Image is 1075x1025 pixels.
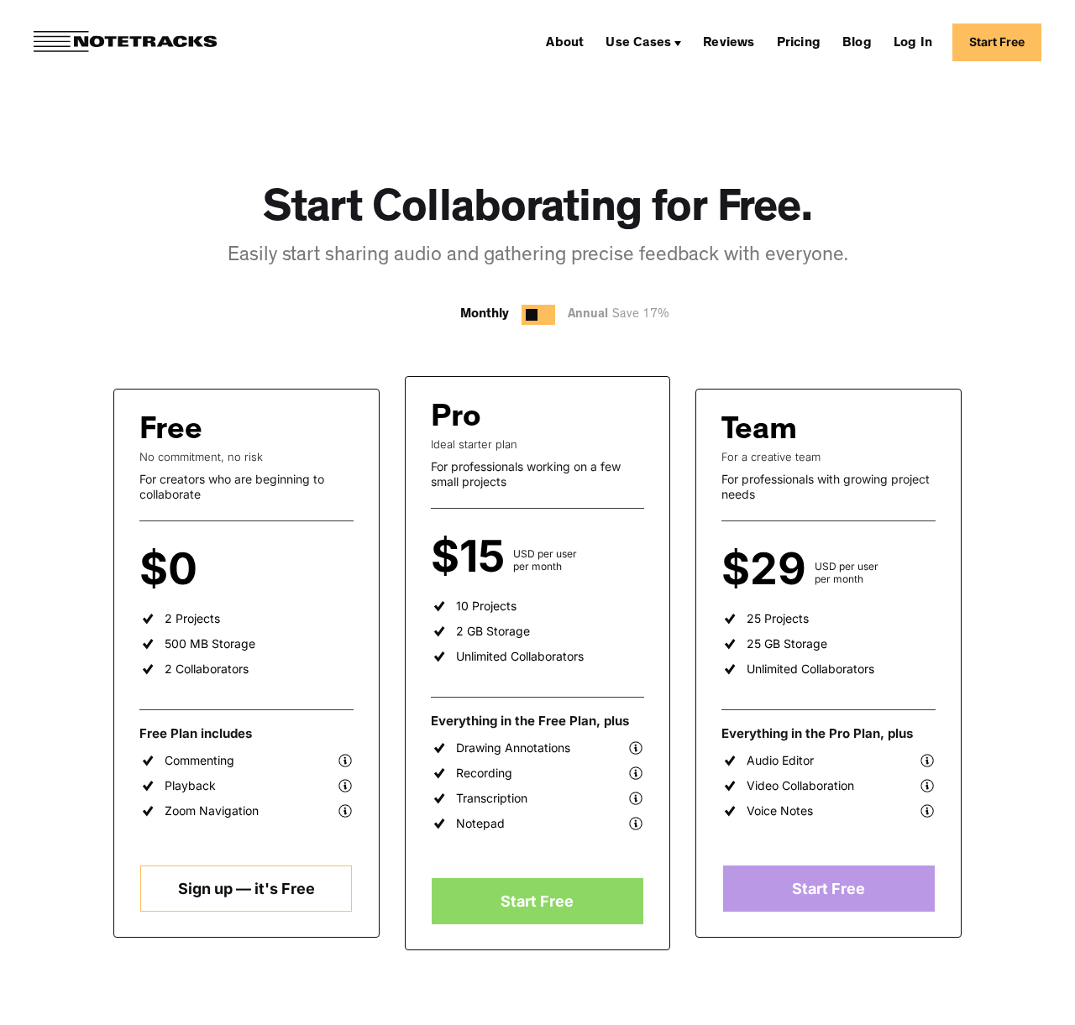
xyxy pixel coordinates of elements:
div: Team [721,415,797,450]
div: Playback [165,778,216,793]
div: 25 Projects [747,611,809,626]
div: Pro [431,402,481,437]
div: USD per user per month [815,560,878,585]
div: Zoom Navigation [165,803,259,818]
a: Start Free [952,24,1041,61]
a: Start Free [723,865,935,912]
div: Unlimited Collaborators [747,662,874,677]
div: Recording [456,766,512,781]
h1: Start Collaborating for Free. [263,185,813,239]
div: 2 GB Storage [456,624,530,639]
div: For professionals with growing project needs [721,472,936,501]
a: Sign up — it's Free [140,865,352,912]
a: Start Free [432,878,643,924]
div: For creators who are beginning to collaborate [139,472,354,501]
div: Unlimited Collaborators [456,649,584,664]
div: Use Cases [606,37,671,50]
div: For professionals working on a few small projects [431,459,645,489]
div: Free [139,415,202,450]
span: Save 17% [608,309,669,322]
div: $15 [431,542,513,573]
div: No commitment, no risk [139,450,354,463]
div: Easily start sharing audio and gathering precise feedback with everyone. [228,243,848,271]
a: Blog [836,29,878,55]
div: Free Plan includes [139,725,354,742]
div: For a creative team [721,450,936,463]
div: 2 Projects [165,611,220,626]
div: 10 Projects [456,599,517,614]
div: Transcription [456,791,527,806]
div: 500 MB Storage [165,636,255,651]
div: 25 GB Storage [747,636,827,651]
div: Drawing Annotations [456,740,570,756]
div: Voice Notes [747,803,813,818]
div: $29 [721,555,815,585]
div: USD per user per month [513,547,577,573]
div: Audio Editor [747,753,814,768]
div: Everything in the Free Plan, plus [431,713,645,730]
div: Everything in the Pro Plan, plus [721,725,936,742]
div: Ideal starter plan [431,437,645,451]
div: per user per month [206,560,254,585]
div: Notepad [456,816,505,831]
div: $0 [139,555,206,585]
a: About [539,29,590,55]
a: Pricing [770,29,827,55]
a: Reviews [696,29,761,55]
div: Commenting [165,753,234,768]
a: Log In [887,29,939,55]
div: Video Collaboration [747,778,854,793]
div: Monthly [460,305,509,325]
div: 2 Collaborators [165,662,249,677]
div: Annual [568,305,678,326]
div: Use Cases [599,29,688,55]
